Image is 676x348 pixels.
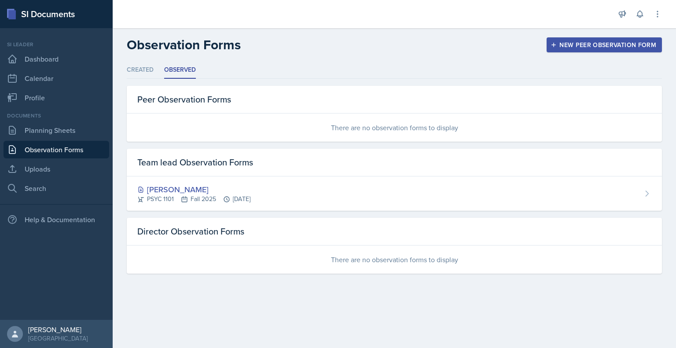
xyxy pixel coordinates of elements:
a: Observation Forms [4,141,109,158]
div: [PERSON_NAME] [28,325,88,334]
a: Planning Sheets [4,121,109,139]
div: There are no observation forms to display [127,245,662,274]
button: New Peer Observation Form [547,37,662,52]
div: [GEOGRAPHIC_DATA] [28,334,88,343]
div: [PERSON_NAME] [137,183,250,195]
div: Documents [4,112,109,120]
a: Dashboard [4,50,109,68]
a: Profile [4,89,109,106]
a: Calendar [4,70,109,87]
div: Team lead Observation Forms [127,149,662,176]
div: Peer Observation Forms [127,86,662,114]
li: Created [127,62,154,79]
li: Observed [164,62,196,79]
h2: Observation Forms [127,37,241,53]
div: PSYC 1101 Fall 2025 [DATE] [137,194,250,204]
a: Search [4,179,109,197]
div: New Peer Observation Form [552,41,656,48]
div: Help & Documentation [4,211,109,228]
div: There are no observation forms to display [127,114,662,142]
a: Uploads [4,160,109,178]
div: Si leader [4,40,109,48]
div: Director Observation Forms [127,218,662,245]
a: [PERSON_NAME] PSYC 1101Fall 2025[DATE] [127,176,662,211]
